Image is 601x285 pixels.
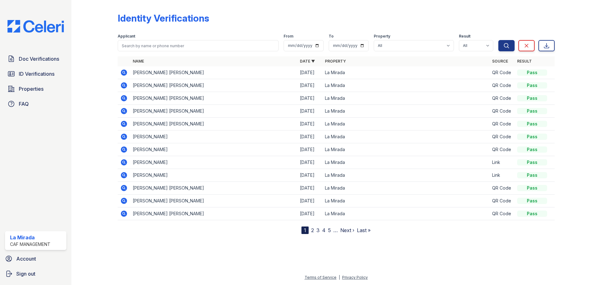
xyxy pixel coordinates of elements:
a: Date ▼ [300,59,315,64]
td: La Mirada [322,207,490,220]
td: La Mirada [322,118,490,130]
div: 1 [301,226,309,234]
td: La Mirada [322,182,490,195]
label: To [329,34,334,39]
div: Pass [517,146,547,153]
td: [DATE] [297,182,322,195]
td: Link [490,156,515,169]
td: QR Code [490,143,515,156]
td: [PERSON_NAME] [PERSON_NAME] [130,66,297,79]
td: QR Code [490,92,515,105]
a: ID Verifications [5,68,66,80]
a: Account [3,252,69,265]
td: [DATE] [297,79,322,92]
span: ID Verifications [19,70,54,78]
td: [PERSON_NAME] [130,156,297,169]
a: Property [325,59,346,64]
a: Source [492,59,508,64]
td: La Mirada [322,143,490,156]
label: Result [459,34,470,39]
a: Privacy Policy [342,275,368,280]
div: CAF Management [10,241,50,247]
a: 3 [316,227,320,233]
td: [PERSON_NAME] [PERSON_NAME] [130,118,297,130]
span: Account [16,255,36,262]
a: FAQ [5,98,66,110]
a: Next › [340,227,354,233]
td: [PERSON_NAME] [130,130,297,143]
a: Sign out [3,267,69,280]
span: Doc Verifications [19,55,59,63]
td: [PERSON_NAME] [130,169,297,182]
td: [DATE] [297,156,322,169]
td: [DATE] [297,195,322,207]
div: Pass [517,134,547,140]
td: Link [490,169,515,182]
td: [DATE] [297,66,322,79]
td: QR Code [490,182,515,195]
td: QR Code [490,118,515,130]
div: Pass [517,159,547,165]
td: [DATE] [297,118,322,130]
div: | [339,275,340,280]
td: [DATE] [297,92,322,105]
td: La Mirada [322,130,490,143]
div: Identity Verifications [118,13,209,24]
div: Pass [517,95,547,101]
div: Pass [517,198,547,204]
span: … [333,226,338,234]
td: [PERSON_NAME] [PERSON_NAME] [130,182,297,195]
td: [PERSON_NAME] [PERSON_NAME] [130,207,297,220]
span: Properties [19,85,44,93]
a: Terms of Service [305,275,336,280]
img: CE_Logo_Blue-a8612792a0a2168367f1c8372b55b34899dd931a85d93a1a3d3e32e68fde9ad4.png [3,20,69,33]
td: QR Code [490,207,515,220]
a: 2 [311,227,314,233]
td: QR Code [490,195,515,207]
div: Pass [517,185,547,191]
td: [DATE] [297,105,322,118]
span: Sign out [16,270,35,277]
div: Pass [517,121,547,127]
div: Pass [517,211,547,217]
td: La Mirada [322,79,490,92]
td: QR Code [490,66,515,79]
a: Last » [357,227,371,233]
div: Pass [517,69,547,76]
a: Name [133,59,144,64]
td: QR Code [490,130,515,143]
input: Search by name or phone number [118,40,279,51]
a: 4 [322,227,326,233]
td: [PERSON_NAME] [PERSON_NAME] [130,79,297,92]
a: 5 [328,227,331,233]
div: La Mirada [10,234,50,241]
a: Result [517,59,532,64]
td: [PERSON_NAME] [130,143,297,156]
td: La Mirada [322,195,490,207]
td: [DATE] [297,143,322,156]
td: La Mirada [322,105,490,118]
label: From [284,34,293,39]
label: Property [374,34,390,39]
td: [DATE] [297,130,322,143]
td: [PERSON_NAME] [PERSON_NAME] [130,92,297,105]
div: Pass [517,108,547,114]
a: Properties [5,83,66,95]
td: La Mirada [322,156,490,169]
td: La Mirada [322,92,490,105]
td: [DATE] [297,207,322,220]
td: La Mirada [322,66,490,79]
td: [PERSON_NAME] [PERSON_NAME] [130,195,297,207]
div: Pass [517,172,547,178]
td: QR Code [490,79,515,92]
a: Doc Verifications [5,53,66,65]
label: Applicant [118,34,135,39]
td: QR Code [490,105,515,118]
td: [DATE] [297,169,322,182]
td: [PERSON_NAME] [PERSON_NAME] [130,105,297,118]
td: La Mirada [322,169,490,182]
span: FAQ [19,100,29,108]
div: Pass [517,82,547,89]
